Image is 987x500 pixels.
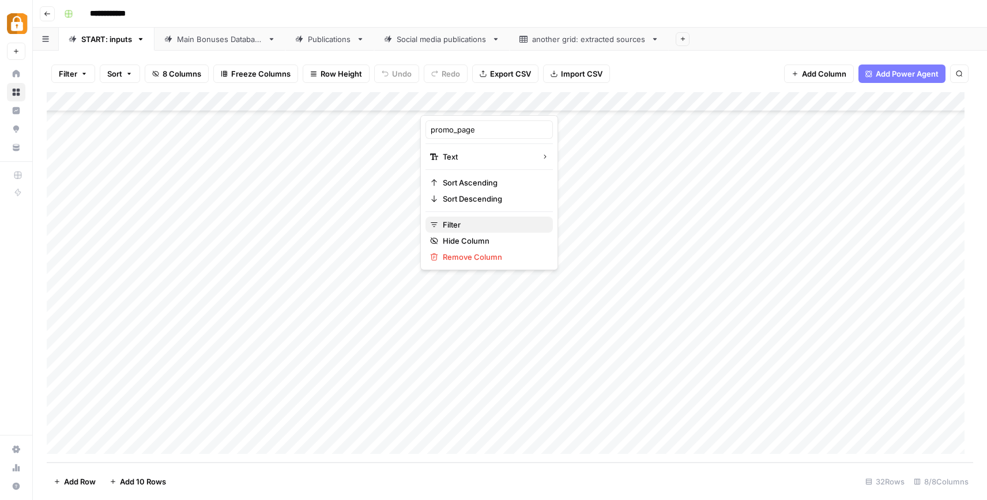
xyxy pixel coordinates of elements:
[59,68,77,79] span: Filter
[163,68,201,79] span: 8 Columns
[64,476,96,487] span: Add Row
[177,33,263,45] div: Main Bonuses Database
[303,65,370,83] button: Row Height
[285,28,374,51] a: Publications
[51,65,95,83] button: Filter
[397,33,487,45] div: Social media publications
[81,33,132,45] div: START: inputs
[442,68,460,79] span: Redo
[321,68,362,79] span: Row Height
[155,28,285,51] a: Main Bonuses Database
[7,65,25,83] a: Home
[120,476,166,487] span: Add 10 Rows
[876,68,939,79] span: Add Power Agent
[107,68,122,79] span: Sort
[472,65,538,83] button: Export CSV
[100,65,140,83] button: Sort
[59,28,155,51] a: START: inputs
[7,13,28,34] img: Adzz Logo
[308,33,352,45] div: Publications
[490,68,531,79] span: Export CSV
[443,177,544,188] span: Sort Ascending
[561,68,602,79] span: Import CSV
[145,65,209,83] button: 8 Columns
[443,251,544,263] span: Remove Column
[213,65,298,83] button: Freeze Columns
[7,83,25,101] a: Browse
[909,472,973,491] div: 8/8 Columns
[7,440,25,459] a: Settings
[443,219,544,230] span: Filter
[7,459,25,477] a: Usage
[103,472,173,491] button: Add 10 Rows
[543,65,610,83] button: Import CSV
[47,472,103,491] button: Add Row
[858,65,945,83] button: Add Power Agent
[861,472,909,491] div: 32 Rows
[7,120,25,138] a: Opportunities
[231,68,291,79] span: Freeze Columns
[510,28,669,51] a: another grid: extracted sources
[7,101,25,120] a: Insights
[7,477,25,495] button: Help + Support
[392,68,412,79] span: Undo
[7,9,25,38] button: Workspace: Adzz
[443,151,532,162] span: Text
[374,28,510,51] a: Social media publications
[443,193,544,204] span: Sort Descending
[802,68,846,79] span: Add Column
[443,235,544,247] span: Hide Column
[374,65,419,83] button: Undo
[424,65,468,83] button: Redo
[7,138,25,157] a: Your Data
[784,65,854,83] button: Add Column
[532,33,646,45] div: another grid: extracted sources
